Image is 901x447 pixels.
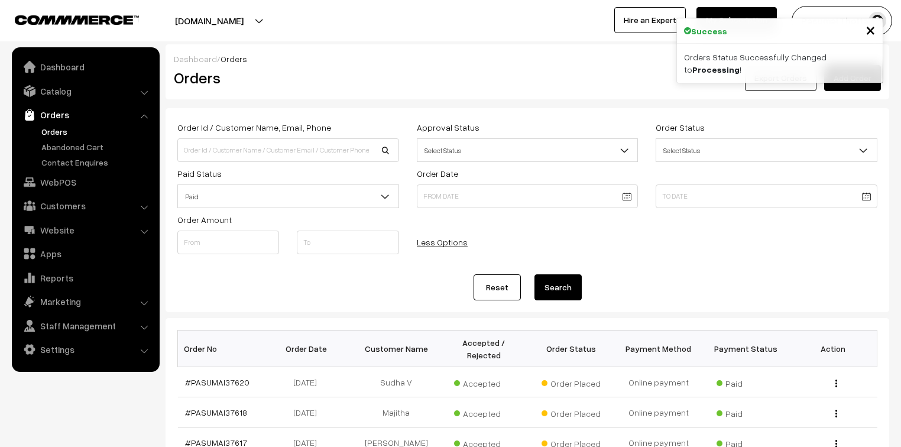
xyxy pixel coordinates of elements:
a: Abandoned Cart [38,141,155,153]
th: Payment Status [702,331,790,367]
a: COMMMERCE [15,12,118,26]
img: Menu [835,410,837,417]
button: [DOMAIN_NAME] [134,6,285,35]
button: Pasumai Thotta… [792,6,892,35]
strong: Success [691,25,727,37]
td: Sudha V [352,367,440,397]
input: Order Id / Customer Name / Customer Email / Customer Phone [177,138,399,162]
span: × [866,18,876,40]
a: My Subscription [696,7,777,33]
a: Orders [38,125,155,138]
a: Dashboard [15,56,155,77]
span: Select Status [656,140,877,161]
button: Search [534,274,582,300]
span: Select Status [656,138,877,162]
a: Apps [15,243,155,264]
label: Order Date [417,167,458,180]
a: Hire an Expert [614,7,686,33]
a: Contact Enquires [38,156,155,169]
span: Paid [717,374,776,390]
th: Accepted / Rejected [440,331,527,367]
img: COMMMERCE [15,15,139,24]
div: Orders Status Successfully Changed to ! [677,44,883,83]
div: / [174,53,881,65]
th: Action [790,331,877,367]
a: Customers [15,195,155,216]
td: [DATE] [265,397,352,427]
th: Order Date [265,331,352,367]
a: Marketing [15,291,155,312]
label: Order Id / Customer Name, Email, Phone [177,121,331,134]
input: From Date [417,184,639,208]
button: Close [866,21,876,38]
a: Settings [15,339,155,360]
th: Order No [178,331,265,367]
input: To Date [656,184,877,208]
label: Approval Status [417,121,479,134]
a: Less Options [417,237,468,247]
span: Select Status [417,140,638,161]
label: Paid Status [177,167,222,180]
label: Order Amount [177,213,232,226]
span: Order Placed [542,404,601,420]
a: Orders [15,104,155,125]
a: #PASUMAI37620 [185,377,249,387]
th: Payment Method [615,331,702,367]
a: Dashboard [174,54,217,64]
a: Catalog [15,80,155,102]
h2: Orders [174,69,398,87]
span: Select Status [417,138,639,162]
label: Order Status [656,121,705,134]
a: Website [15,219,155,241]
strong: Processing [692,64,740,74]
a: Staff Management [15,315,155,336]
a: WebPOS [15,171,155,193]
span: Accepted [454,374,513,390]
a: Reports [15,267,155,289]
a: #PASUMAI37618 [185,407,247,417]
img: Menu [835,380,837,387]
a: Reset [474,274,521,300]
td: Online payment [615,367,702,397]
td: Online payment [615,397,702,427]
span: Paid [717,404,776,420]
td: Majitha [352,397,440,427]
span: Orders [221,54,247,64]
span: Accepted [454,404,513,420]
span: Order Placed [542,374,601,390]
span: Paid [177,184,399,208]
img: user [868,12,886,30]
input: From [177,231,279,254]
input: To [297,231,398,254]
th: Order Status [527,331,615,367]
th: Customer Name [352,331,440,367]
span: Paid [178,186,398,207]
td: [DATE] [265,367,352,397]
